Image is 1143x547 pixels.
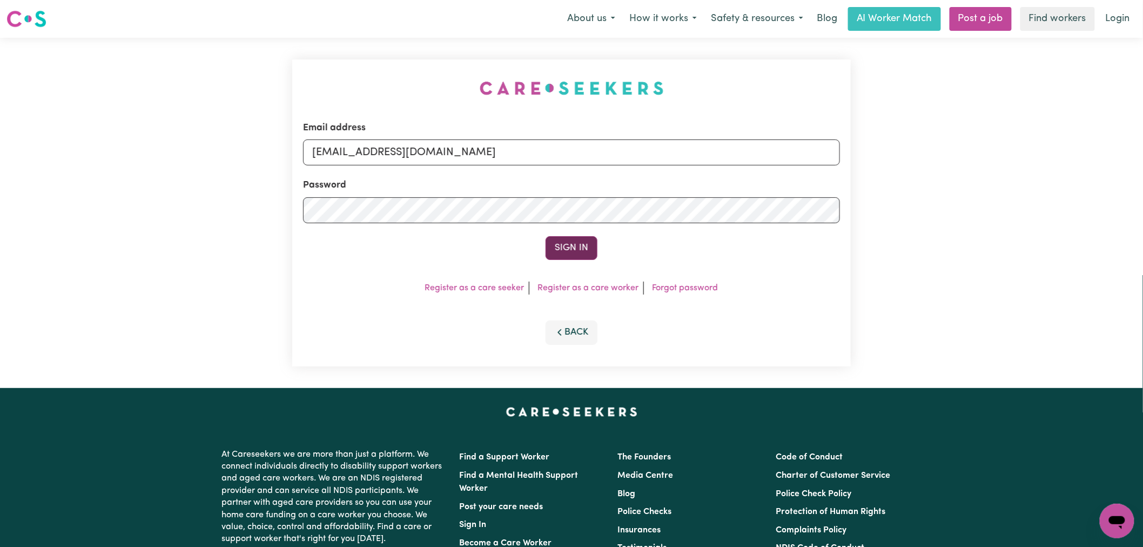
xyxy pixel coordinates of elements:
[303,178,346,192] label: Password
[704,8,810,30] button: Safety & resources
[617,508,671,516] a: Police Checks
[617,526,661,535] a: Insurances
[459,453,549,462] a: Find a Support Worker
[6,6,46,31] a: Careseekers logo
[6,9,46,29] img: Careseekers logo
[546,321,597,344] button: Back
[1099,7,1137,31] a: Login
[776,526,847,535] a: Complaints Policy
[546,236,597,260] button: Sign In
[459,521,486,529] a: Sign In
[459,503,543,511] a: Post your care needs
[506,408,637,416] a: Careseekers home page
[776,471,891,480] a: Charter of Customer Service
[1020,7,1095,31] a: Find workers
[776,453,843,462] a: Code of Conduct
[617,490,635,498] a: Blog
[776,508,886,516] a: Protection of Human Rights
[617,471,673,480] a: Media Centre
[653,284,718,292] a: Forgot password
[617,453,671,462] a: The Founders
[459,471,578,493] a: Find a Mental Health Support Worker
[303,139,840,165] input: Email address
[950,7,1012,31] a: Post a job
[560,8,622,30] button: About us
[848,7,941,31] a: AI Worker Match
[425,284,525,292] a: Register as a care seeker
[303,121,366,135] label: Email address
[1100,504,1134,538] iframe: Button to launch messaging window
[622,8,704,30] button: How it works
[810,7,844,31] a: Blog
[538,284,639,292] a: Register as a care worker
[776,490,852,498] a: Police Check Policy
